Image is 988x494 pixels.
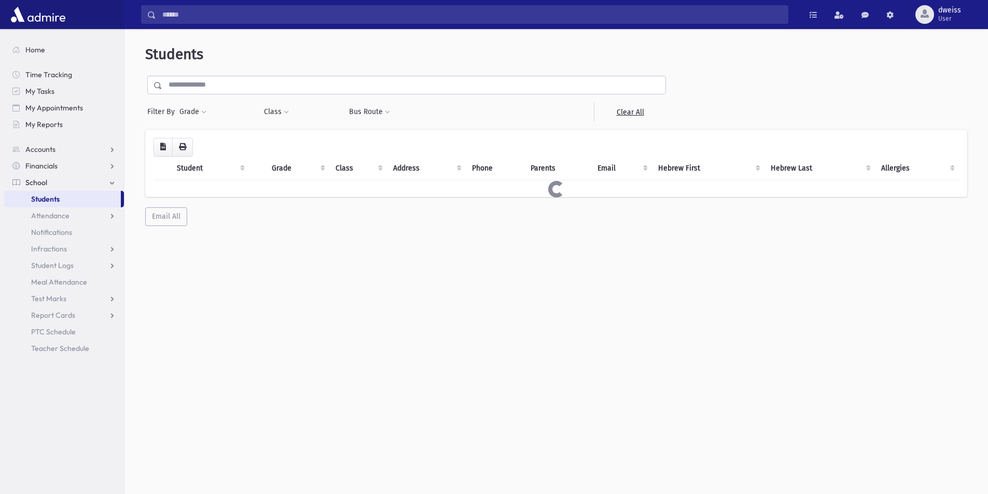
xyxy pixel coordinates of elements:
a: Report Cards [4,307,124,323]
span: PTC Schedule [31,327,76,336]
th: Class [329,157,387,180]
th: Phone [466,157,524,180]
span: Infractions [31,244,67,253]
button: Email All [145,207,187,226]
a: Notifications [4,224,124,241]
span: My Tasks [25,87,54,96]
button: CSV [154,138,173,157]
a: Clear All [594,103,666,121]
a: Teacher Schedule [4,340,124,357]
button: Bus Route [349,103,391,121]
span: User [938,15,961,23]
a: Infractions [4,241,124,257]
th: Grade [266,157,329,180]
button: Class [263,103,289,121]
a: My Tasks [4,83,124,100]
span: Student Logs [31,261,74,270]
span: Meal Attendance [31,277,87,287]
a: Students [4,191,121,207]
span: Teacher Schedule [31,344,89,353]
span: My Appointments [25,103,83,112]
th: Email [591,157,652,180]
a: Home [4,41,124,58]
a: Financials [4,158,124,174]
span: Students [31,194,60,204]
span: dweiss [938,6,961,15]
span: Time Tracking [25,70,72,79]
img: AdmirePro [8,4,68,25]
th: Parents [524,157,591,180]
a: Student Logs [4,257,124,274]
span: Attendance [31,211,69,220]
span: Notifications [31,228,72,237]
span: My Reports [25,120,63,129]
span: Home [25,45,45,54]
th: Student [171,157,249,180]
a: Test Marks [4,290,124,307]
span: Test Marks [31,294,66,303]
th: Allergies [875,157,959,180]
a: Attendance [4,207,124,224]
span: Report Cards [31,310,75,320]
a: My Appointments [4,100,124,116]
th: Hebrew Last [764,157,875,180]
a: My Reports [4,116,124,133]
button: Print [172,138,193,157]
a: Meal Attendance [4,274,124,290]
a: Accounts [4,141,124,158]
button: Grade [179,103,207,121]
th: Address [387,157,466,180]
input: Search [156,5,788,24]
a: Time Tracking [4,66,124,83]
span: School [25,178,47,187]
span: Financials [25,161,58,171]
th: Hebrew First [652,157,764,180]
span: Filter By [147,106,179,117]
a: PTC Schedule [4,323,124,340]
span: Accounts [25,145,55,154]
span: Students [145,46,203,63]
a: School [4,174,124,191]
